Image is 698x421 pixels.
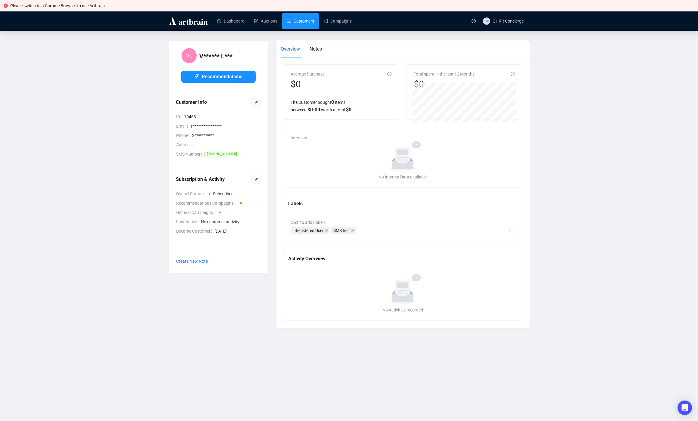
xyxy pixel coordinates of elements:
[168,16,209,26] img: logo
[176,176,251,183] div: Subscription & Activity
[387,72,391,76] span: info-circle
[333,227,350,234] span: SMS test
[281,46,300,52] span: Overview
[202,73,242,80] span: Recommendations
[176,228,214,234] span: Became Customer
[472,19,476,23] span: question-circle
[287,13,314,29] a: Customers
[493,19,524,23] span: GHRR Concierge
[213,191,234,196] span: Subscribed
[186,51,192,60] span: VL
[176,200,238,206] span: Recommendations Campaigns
[310,46,322,52] span: Notes
[176,256,208,266] button: Create New Note
[293,174,513,180] div: No Interest Data available
[291,98,391,113] div: The Customer bought Items between worth a total
[176,209,217,216] span: General Campaigns
[10,2,694,9] div: Please switch to a Chrome Browser to use Artbrain.
[294,227,324,234] span: Registered User
[346,107,351,113] span: $ 0
[291,220,326,225] span: Click to add Labels
[214,228,261,234] span: [DATE]
[293,307,513,313] div: No Activities recorded
[176,218,201,225] span: Last Active
[288,255,517,262] div: Activity Overview
[195,74,199,79] span: thunderbolt
[176,141,195,148] span: Address
[184,113,261,120] span: 10463
[678,401,692,415] div: Open Intercom Messenger
[4,4,8,8] span: close-circle
[254,100,258,104] span: edit
[511,72,515,76] span: info-circle
[291,135,307,140] span: Interests
[176,259,208,264] span: Create New Note
[331,99,334,105] span: 0
[324,13,352,29] a: Campaigns
[414,79,475,90] div: $0
[201,218,261,225] span: No customer activity
[291,79,325,90] div: $0
[176,132,192,139] span: Phone
[176,99,251,106] div: Customer Info
[176,190,206,197] span: Overall Status
[292,227,329,234] span: Registered User
[414,72,475,76] span: Total spent in the last 12 Months
[288,200,517,207] div: Labels
[176,123,190,129] span: Email
[204,151,239,157] span: [PHONE_NUMBER]
[176,151,204,160] span: SMS Number
[291,72,325,76] span: Average Purchase
[181,71,256,83] button: Recommendations
[351,229,354,232] span: close
[307,107,320,113] span: $ 0 - $ 0
[325,229,328,232] span: close
[254,177,258,181] span: edit
[484,18,489,24] span: GC
[176,113,184,120] span: ID
[254,13,277,29] a: Auctions
[468,11,479,30] a: question-circle
[331,227,356,234] span: SMS test
[217,13,245,29] a: Dashboard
